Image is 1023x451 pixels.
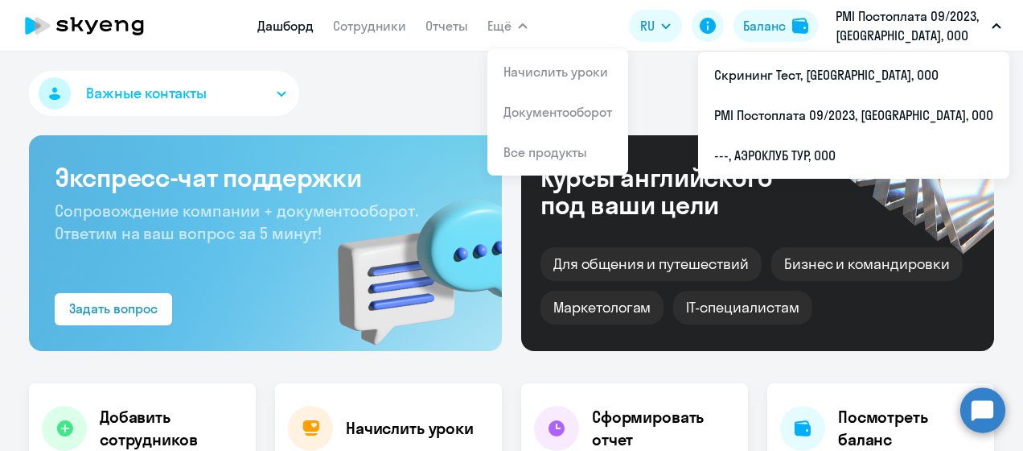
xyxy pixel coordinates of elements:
[100,406,243,451] h4: Добавить сотрудников
[733,10,818,42] button: Балансbalance
[540,163,816,218] div: Курсы английского под ваши цели
[836,6,985,45] p: PMI Постоплата 09/2023, [GEOGRAPHIC_DATA], ООО
[640,16,655,35] span: RU
[86,83,207,104] span: Важные контакты
[792,18,808,34] img: balance
[828,6,1009,45] button: PMI Постоплата 09/2023, [GEOGRAPHIC_DATA], ООО
[698,52,1009,179] ul: Ещё
[838,406,981,451] h4: Посмотреть баланс
[503,144,587,160] a: Все продукты
[487,10,528,42] button: Ещё
[503,64,608,80] a: Начислить уроки
[55,293,172,325] button: Задать вопрос
[771,247,963,281] div: Бизнес и командировки
[503,104,612,120] a: Документооборот
[425,18,468,34] a: Отчеты
[55,161,476,193] h3: Экспресс-чат поддержки
[257,18,314,34] a: Дашборд
[29,71,299,116] button: Важные контакты
[487,16,511,35] span: Ещё
[314,170,502,351] img: bg-img
[743,16,786,35] div: Баланс
[673,291,811,325] div: IT-специалистам
[69,299,158,318] div: Задать вопрос
[540,291,664,325] div: Маркетологам
[55,201,418,243] span: Сопровождение компании + документооборот. Ответим на ваш вопрос за 5 минут!
[540,247,762,281] div: Для общения и путешествий
[333,18,406,34] a: Сотрудники
[629,10,682,42] button: RU
[592,406,735,451] h4: Сформировать отчет
[346,417,474,440] h4: Начислить уроки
